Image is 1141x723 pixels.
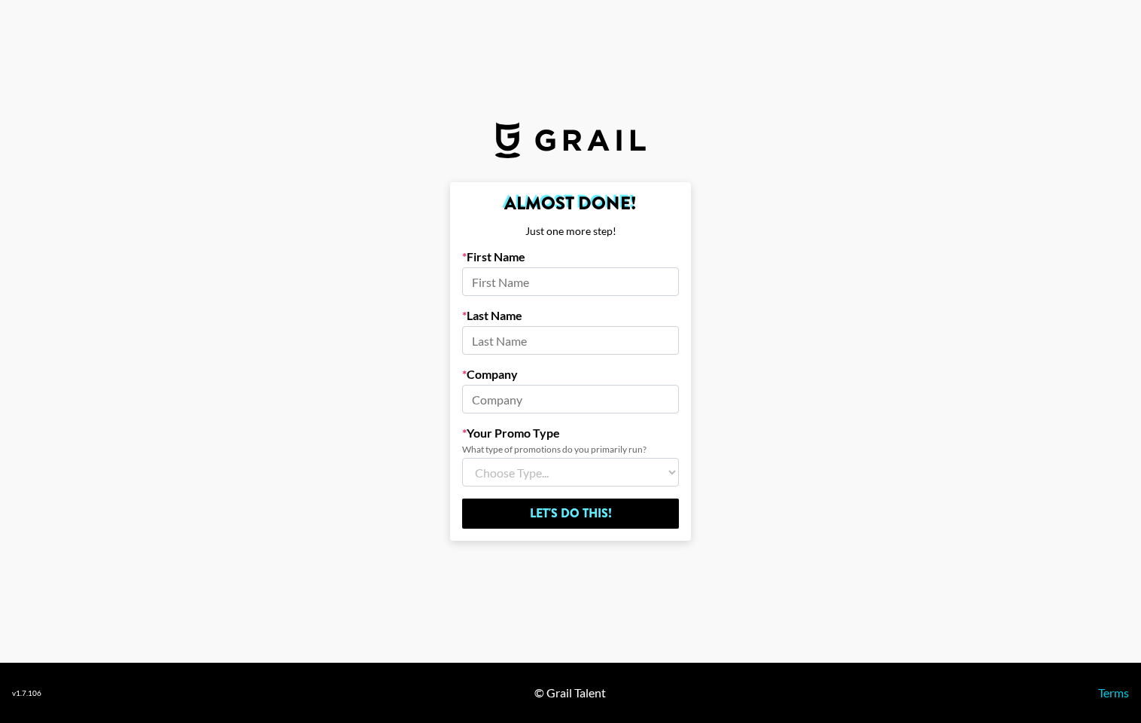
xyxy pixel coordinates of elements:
input: Last Name [462,326,679,355]
label: Company [462,367,679,382]
input: First Name [462,267,679,296]
div: What type of promotions do you primarily run? [462,444,679,455]
label: Last Name [462,308,679,323]
a: Terms [1098,685,1129,700]
div: © Grail Talent [534,685,606,700]
label: First Name [462,249,679,264]
label: Your Promo Type [462,426,679,441]
div: Just one more step! [462,224,679,238]
div: v 1.7.106 [12,688,41,698]
input: Company [462,385,679,413]
img: Grail Talent Logo [495,122,646,158]
input: Let's Do This! [462,499,679,529]
h2: Almost Done! [462,194,679,212]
